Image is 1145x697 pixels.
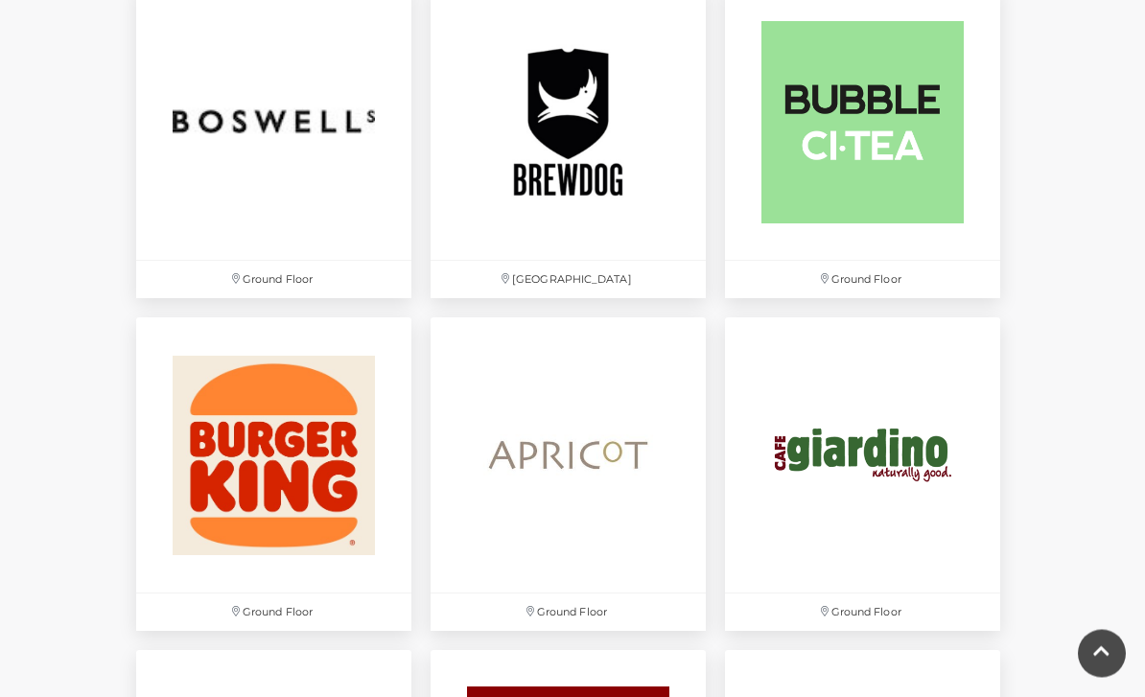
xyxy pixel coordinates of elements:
[431,262,706,299] p: [GEOGRAPHIC_DATA]
[431,594,706,632] p: Ground Floor
[421,309,715,641] a: Ground Floor
[715,309,1010,641] a: Ground Floor
[725,594,1000,632] p: Ground Floor
[725,262,1000,299] p: Ground Floor
[127,309,421,641] a: Ground Floor
[136,262,411,299] p: Ground Floor
[136,594,411,632] p: Ground Floor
